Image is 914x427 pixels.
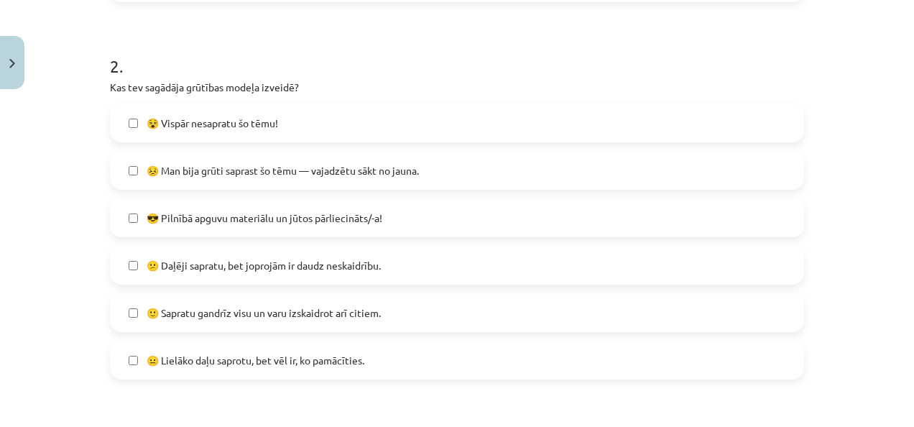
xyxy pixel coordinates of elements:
span: 🙂 Sapratu gandrīz visu un varu izskaidrot arī citiem. [147,306,381,321]
span: 😕 Daļēji sapratu, bet joprojām ir daudz neskaidrību. [147,258,381,273]
input: 😐 Lielāko daļu saprotu, bet vēl ir, ko pamācīties. [129,356,138,365]
p: Kas tev sagādāja grūtības modeļa izveidē? [110,80,804,95]
span: 😣 Man bija grūti saprast šo tēmu — vajadzētu sākt no jauna. [147,163,419,178]
input: 😕 Daļēji sapratu, bet joprojām ir daudz neskaidrību. [129,261,138,270]
h1: 2 . [110,31,804,75]
span: 😵 Vispār nesapratu šo tēmu! [147,116,278,131]
input: 😎 Pilnībā apguvu materiālu un jūtos pārliecināts/-a! [129,213,138,223]
img: icon-close-lesson-0947bae3869378f0d4975bcd49f059093ad1ed9edebbc8119c70593378902aed.svg [9,59,15,68]
span: 😎 Pilnībā apguvu materiālu un jūtos pārliecināts/-a! [147,211,382,226]
input: 🙂 Sapratu gandrīz visu un varu izskaidrot arī citiem. [129,308,138,318]
span: 😐 Lielāko daļu saprotu, bet vēl ir, ko pamācīties. [147,353,364,368]
input: 😣 Man bija grūti saprast šo tēmu — vajadzētu sākt no jauna. [129,166,138,175]
input: 😵 Vispār nesapratu šo tēmu! [129,119,138,128]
